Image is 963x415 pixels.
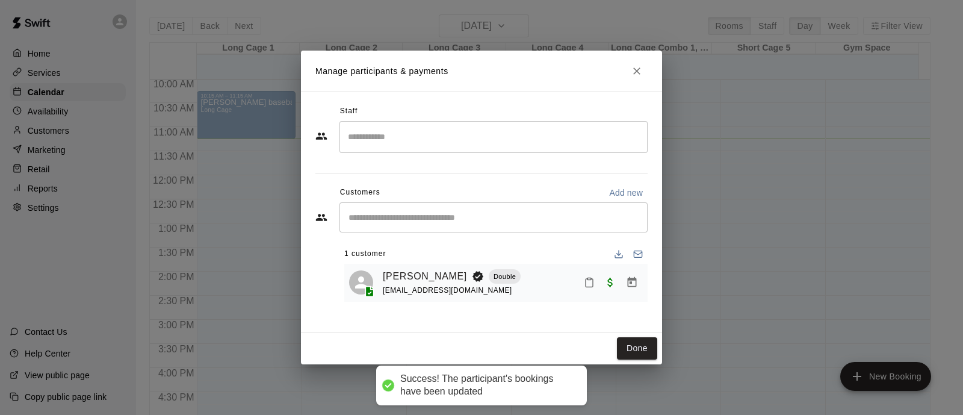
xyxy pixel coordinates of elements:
[617,337,657,360] button: Done
[383,286,512,295] span: [EMAIL_ADDRESS][DOMAIN_NAME]
[400,373,575,398] div: Success! The participant's bookings have been updated
[628,245,648,264] button: Email participants
[344,245,386,264] span: 1 customer
[621,272,643,293] button: Manage bookings & payment
[626,60,648,82] button: Close
[349,270,373,295] div: Robert Naman
[340,183,380,202] span: Customers
[340,102,358,121] span: Staff
[609,245,628,264] button: Download list
[383,269,467,284] a: [PERSON_NAME]
[315,130,327,142] svg: Staff
[315,65,448,78] p: Manage participants & payments
[609,187,643,199] p: Add new
[339,121,648,153] div: Search staff
[472,270,484,282] svg: Booking Owner
[579,272,599,293] button: Mark attendance
[604,183,648,202] button: Add new
[494,272,516,282] p: Double
[339,202,648,232] div: Start typing to search customers...
[599,277,621,287] span: Paid with Credit
[315,211,327,223] svg: Customers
